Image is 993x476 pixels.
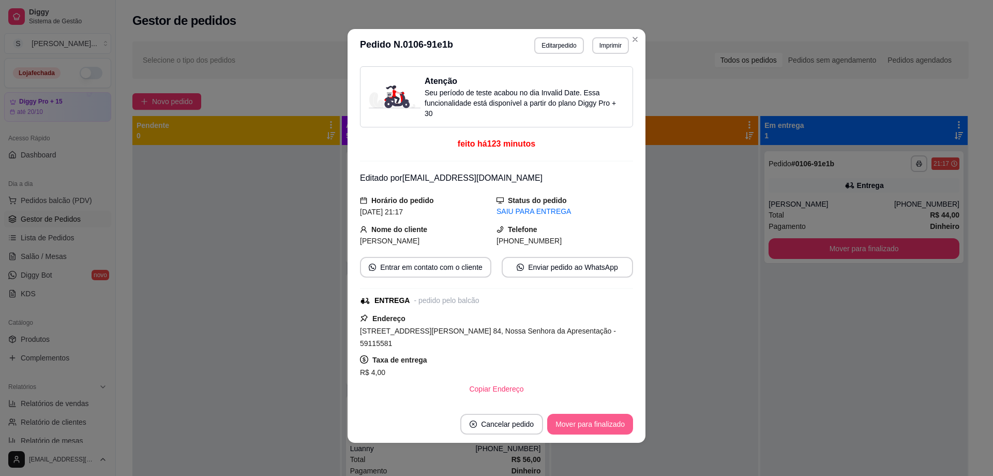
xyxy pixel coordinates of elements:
[371,196,434,205] strong: Horário do pedido
[534,37,583,54] button: Editarpedido
[369,264,376,271] span: whats-app
[369,85,420,108] img: delivery-image
[496,237,562,245] span: [PHONE_NUMBER]
[508,196,567,205] strong: Status do pedido
[360,314,368,322] span: pushpin
[627,31,643,48] button: Close
[360,37,453,54] h3: Pedido N. 0106-91e1b
[547,414,633,435] button: Mover para finalizado
[458,139,535,148] span: feito há 123 minutos
[360,257,491,278] button: whats-appEntrar em contato com o cliente
[592,37,629,54] button: Imprimir
[425,75,624,88] h3: Atenção
[496,206,633,217] div: SAIU PARA ENTREGA
[360,237,419,245] span: [PERSON_NAME]
[372,356,427,364] strong: Taxa de entrega
[360,208,403,216] span: [DATE] 21:17
[374,295,410,306] div: ENTREGA
[517,264,524,271] span: whats-app
[371,225,427,234] strong: Nome do cliente
[360,197,367,204] span: calendar
[470,421,477,428] span: close-circle
[460,414,543,435] button: close-circleCancelar pedido
[425,88,624,119] p: Seu período de teste acabou no dia Invalid Date . Essa funcionalidade está disponível a partir do...
[372,314,405,323] strong: Endereço
[461,379,532,399] button: Copiar Endereço
[360,174,543,182] span: Editado por [EMAIL_ADDRESS][DOMAIN_NAME]
[508,225,537,234] strong: Telefone
[360,368,385,377] span: R$ 4,00
[496,197,504,204] span: desktop
[360,327,616,348] span: [STREET_ADDRESS][PERSON_NAME] 84, Nossa Senhora da Apresentação - 59115581
[414,295,479,306] div: - pedido pelo balcão
[496,226,504,233] span: phone
[360,355,368,364] span: dollar
[502,257,633,278] button: whats-appEnviar pedido ao WhatsApp
[360,226,367,233] span: user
